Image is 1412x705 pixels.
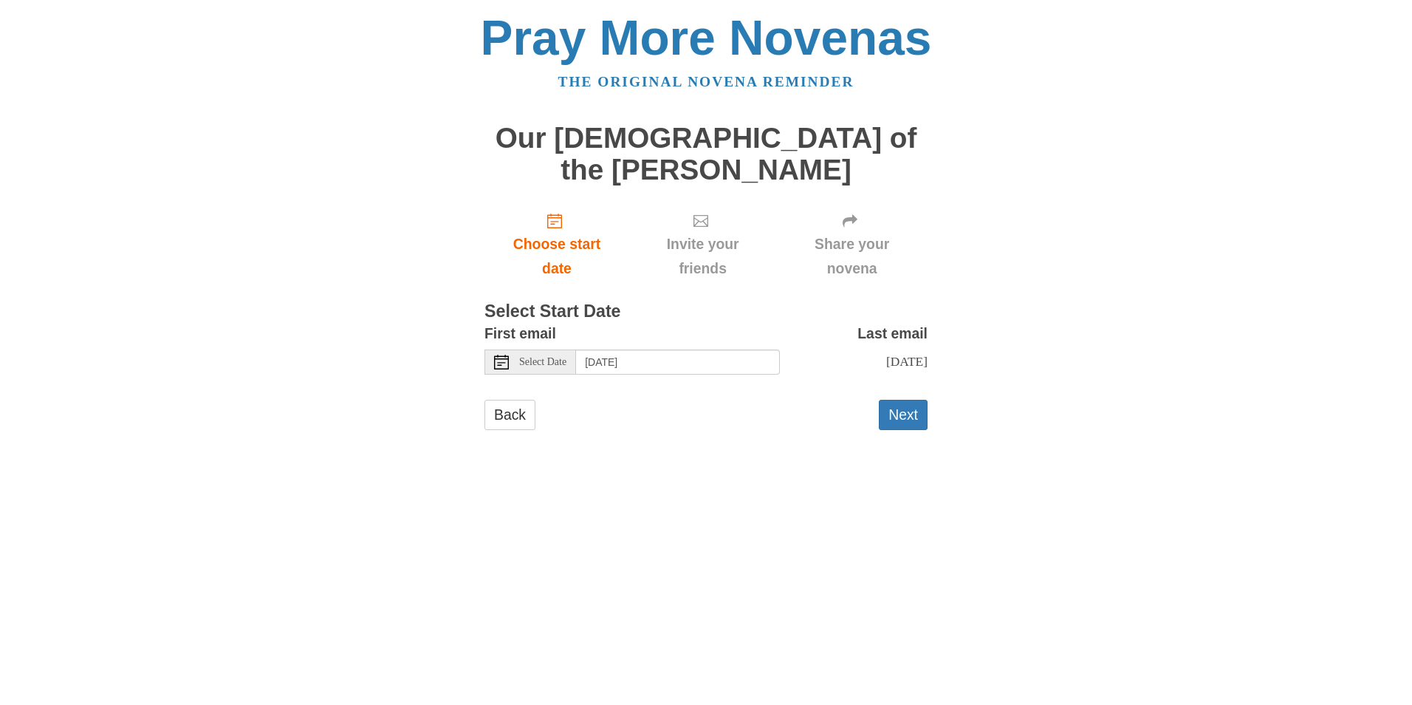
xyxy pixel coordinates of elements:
[857,321,928,346] label: Last email
[879,400,928,430] button: Next
[791,232,913,281] span: Share your novena
[499,232,614,281] span: Choose start date
[481,10,932,65] a: Pray More Novenas
[484,123,928,185] h1: Our [DEMOGRAPHIC_DATA] of the [PERSON_NAME]
[519,357,566,367] span: Select Date
[484,400,535,430] a: Back
[484,200,629,288] a: Choose start date
[644,232,761,281] span: Invite your friends
[484,302,928,321] h3: Select Start Date
[776,200,928,288] div: Click "Next" to confirm your start date first.
[558,74,854,89] a: The original novena reminder
[629,200,776,288] div: Click "Next" to confirm your start date first.
[886,354,928,369] span: [DATE]
[484,321,556,346] label: First email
